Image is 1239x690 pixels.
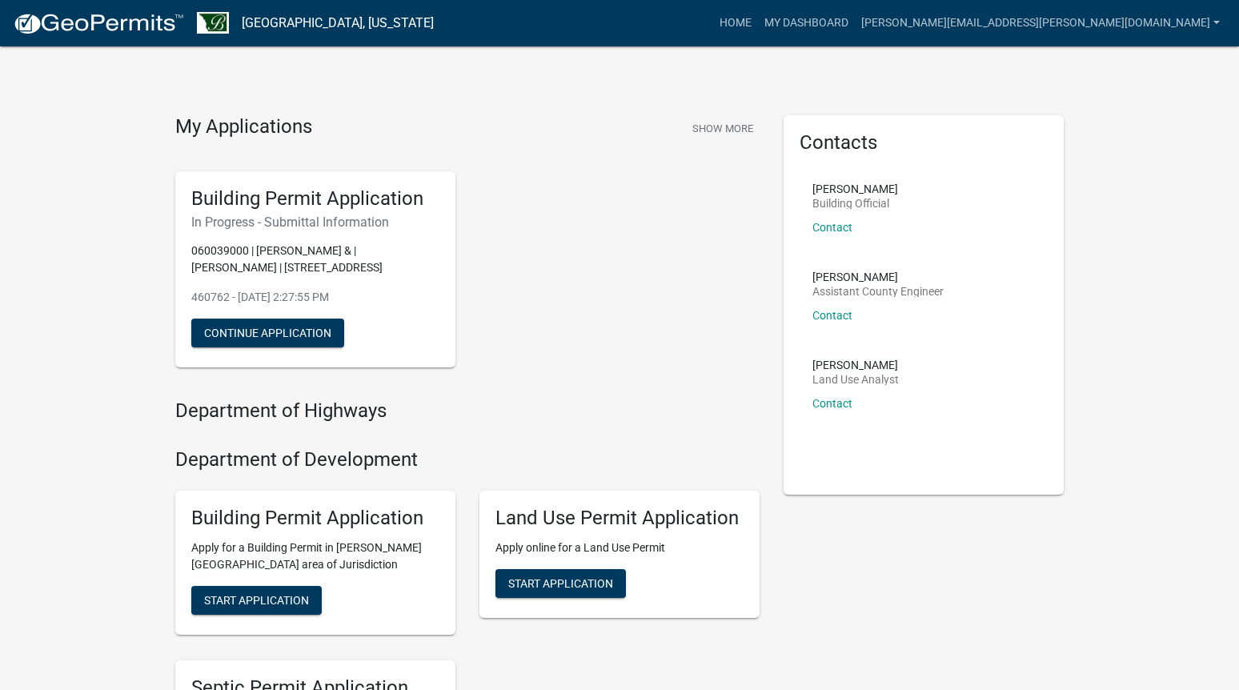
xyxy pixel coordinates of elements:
a: Contact [812,397,852,410]
img: Benton County, Minnesota [197,12,229,34]
p: Assistant County Engineer [812,286,944,297]
button: Show More [686,115,760,142]
h4: My Applications [175,115,312,139]
button: Continue Application [191,319,344,347]
p: [PERSON_NAME] [812,183,898,195]
a: Contact [812,309,852,322]
p: [PERSON_NAME] [812,359,899,371]
p: Land Use Analyst [812,374,899,385]
h6: In Progress - Submittal Information [191,215,439,230]
a: Home [713,8,758,38]
h5: Building Permit Application [191,507,439,530]
h5: Land Use Permit Application [495,507,744,530]
button: Start Application [495,569,626,598]
p: 060039000 | [PERSON_NAME] & | [PERSON_NAME] | [STREET_ADDRESS] [191,243,439,276]
h4: Department of Development [175,448,760,471]
p: 460762 - [DATE] 2:27:55 PM [191,289,439,306]
span: Start Application [204,593,309,606]
p: Building Official [812,198,898,209]
button: Start Application [191,586,322,615]
a: [GEOGRAPHIC_DATA], [US_STATE] [242,10,434,37]
h4: Department of Highways [175,399,760,423]
a: My Dashboard [758,8,855,38]
span: Start Application [508,576,613,589]
p: [PERSON_NAME] [812,271,944,283]
p: Apply for a Building Permit in [PERSON_NAME][GEOGRAPHIC_DATA] area of Jurisdiction [191,540,439,573]
h5: Contacts [800,131,1048,154]
h5: Building Permit Application [191,187,439,211]
a: Contact [812,221,852,234]
p: Apply online for a Land Use Permit [495,540,744,556]
a: [PERSON_NAME][EMAIL_ADDRESS][PERSON_NAME][DOMAIN_NAME] [855,8,1226,38]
